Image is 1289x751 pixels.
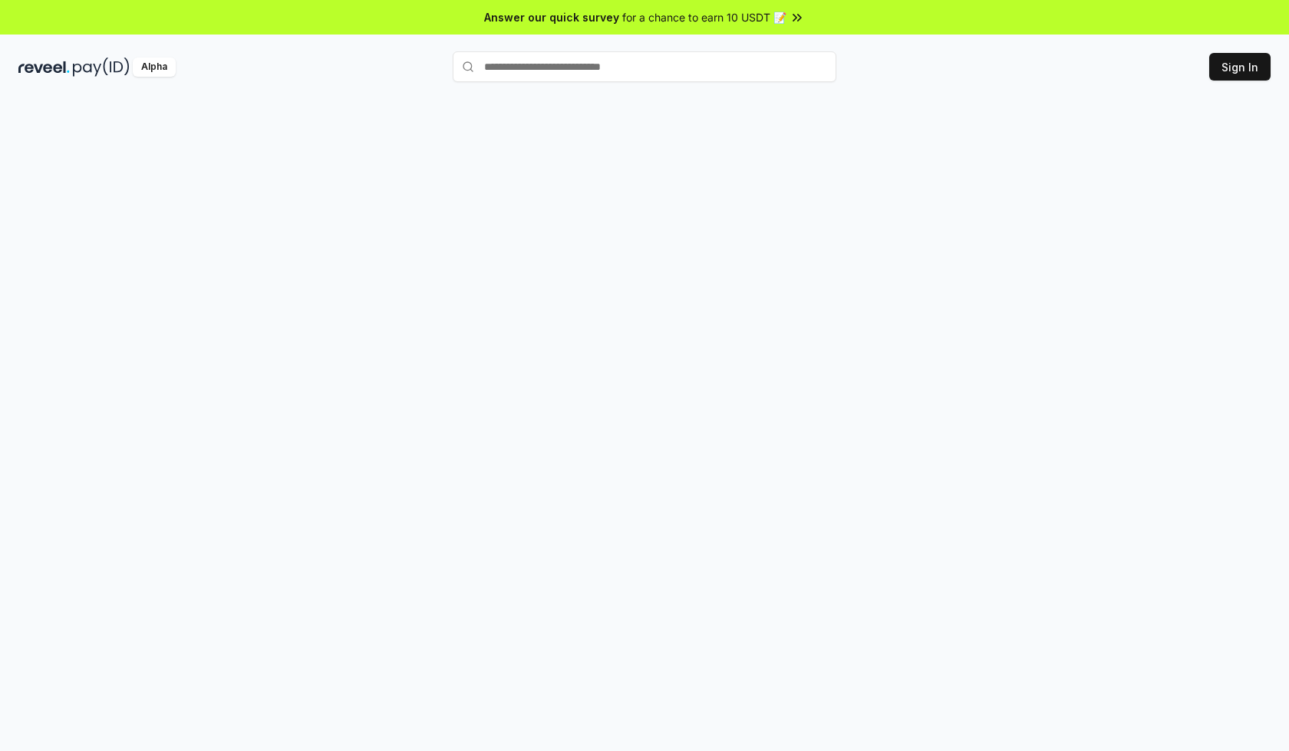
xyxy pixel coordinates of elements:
[73,58,130,77] img: pay_id
[18,58,70,77] img: reveel_dark
[133,58,176,77] div: Alpha
[1209,53,1271,81] button: Sign In
[622,9,786,25] span: for a chance to earn 10 USDT 📝
[484,9,619,25] span: Answer our quick survey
